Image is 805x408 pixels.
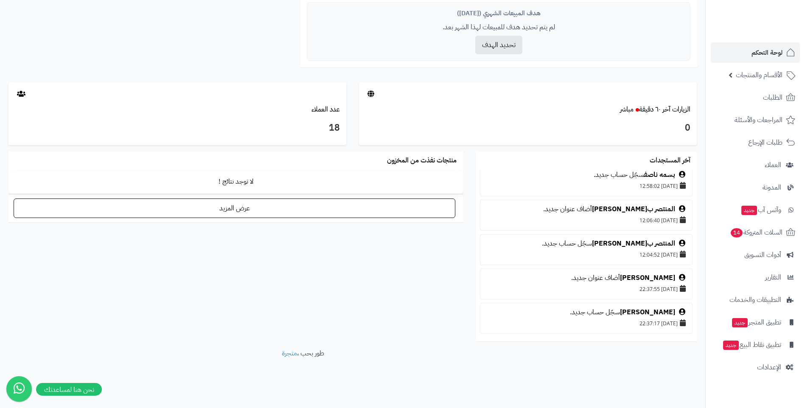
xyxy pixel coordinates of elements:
[485,273,688,283] div: أضاف عنوان جديد.
[740,204,781,216] span: وآتس آب
[644,170,675,180] a: بسمه ناصف
[747,16,797,34] img: logo-2.png
[620,273,675,283] a: [PERSON_NAME]
[485,214,688,226] div: [DATE] 12:06:40
[711,110,800,130] a: المراجعات والأسئلة
[387,157,457,165] h3: منتجات نفذت من المخزون
[485,249,688,260] div: [DATE] 12:04:52
[485,204,688,214] div: أضاف عنوان جديد.
[730,228,743,238] span: 14
[620,104,690,115] a: الزيارات آخر ٦٠ دقيقةمباشر
[729,294,781,306] span: التطبيقات والخدمات
[14,198,455,218] a: عرض المزيد
[730,226,783,238] span: السلات المتروكة
[485,307,688,317] div: سجّل حساب جديد.
[592,204,675,214] a: المنتصر ب[PERSON_NAME]
[592,238,675,249] a: المنتصر ب[PERSON_NAME]
[757,361,781,373] span: الإعدادات
[711,200,800,220] a: وآتس آبجديد
[752,47,783,59] span: لوحة التحكم
[485,180,688,192] div: [DATE] 12:58:02
[711,267,800,288] a: التقارير
[711,357,800,377] a: الإعدادات
[711,222,800,243] a: السلات المتروكة14
[722,339,781,351] span: تطبيق نقاط البيع
[282,348,297,358] a: متجرة
[711,132,800,153] a: طلبات الإرجاع
[620,104,634,115] small: مباشر
[485,239,688,249] div: سجّل حساب جديد.
[763,182,781,193] span: المدونة
[485,283,688,295] div: [DATE] 22:37:55
[314,22,684,32] p: لم يتم تحديد هدف للمبيعات لهذا الشهر بعد.
[620,307,675,317] a: [PERSON_NAME]
[485,170,688,180] div: سجّل حساب جديد.
[311,104,340,115] a: عدد العملاء
[485,317,688,329] div: [DATE] 22:37:17
[765,271,781,283] span: التقارير
[711,290,800,310] a: التطبيقات والخدمات
[711,245,800,265] a: أدوات التسويق
[735,114,783,126] span: المراجعات والأسئلة
[711,335,800,355] a: تطبيق نقاط البيعجديد
[763,92,783,103] span: الطلبات
[711,177,800,198] a: المدونة
[711,312,800,333] a: تطبيق المتجرجديد
[314,9,684,18] div: هدف المبيعات الشهري ([DATE])
[365,121,690,135] h3: 0
[744,249,781,261] span: أدوات التسويق
[748,137,783,148] span: طلبات الإرجاع
[15,121,340,135] h3: 18
[650,157,690,165] h3: آخر المستجدات
[8,170,463,193] td: لا توجد نتائج !
[711,155,800,175] a: العملاء
[731,316,781,328] span: تطبيق المتجر
[711,87,800,108] a: الطلبات
[723,341,739,350] span: جديد
[736,69,783,81] span: الأقسام والمنتجات
[741,206,757,215] span: جديد
[711,42,800,63] a: لوحة التحكم
[732,318,748,327] span: جديد
[475,36,522,54] button: تحديد الهدف
[765,159,781,171] span: العملاء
